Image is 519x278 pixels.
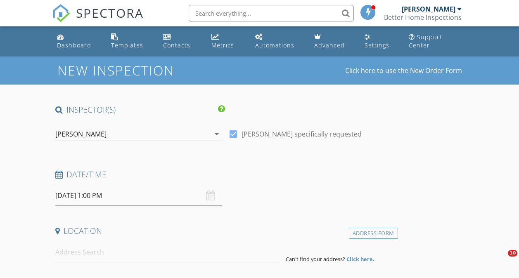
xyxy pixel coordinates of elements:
[55,226,395,236] h4: Location
[108,30,153,53] a: Templates
[76,4,144,21] span: SPECTORA
[409,33,442,49] div: Support Center
[252,30,304,53] a: Automations (Basic)
[508,250,517,257] span: 10
[55,169,395,180] h4: Date/Time
[384,13,462,21] div: Better Home Inspections
[211,41,234,49] div: Metrics
[314,41,345,49] div: Advanced
[55,104,225,115] h4: INSPECTOR(S)
[57,63,240,78] h1: New Inspection
[255,41,294,49] div: Automations
[361,30,399,53] a: Settings
[242,130,362,138] label: [PERSON_NAME] specifically requested
[212,129,222,139] i: arrow_drop_down
[402,5,455,13] div: [PERSON_NAME]
[52,4,70,22] img: The Best Home Inspection Software - Spectora
[345,67,462,74] a: Click here to use the New Order Form
[405,30,465,53] a: Support Center
[286,255,345,263] span: Can't find your address?
[491,250,511,270] iframe: Intercom live chat
[311,30,354,53] a: Advanced
[349,228,398,239] div: Address Form
[189,5,354,21] input: Search everything...
[57,41,91,49] div: Dashboard
[160,30,201,53] a: Contacts
[365,41,389,49] div: Settings
[111,41,143,49] div: Templates
[54,30,101,53] a: Dashboard
[55,186,222,206] input: Select date
[55,130,107,138] div: [PERSON_NAME]
[163,41,190,49] div: Contacts
[52,11,144,28] a: SPECTORA
[208,30,245,53] a: Metrics
[346,255,374,263] strong: Click here.
[55,242,280,262] input: Address Search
